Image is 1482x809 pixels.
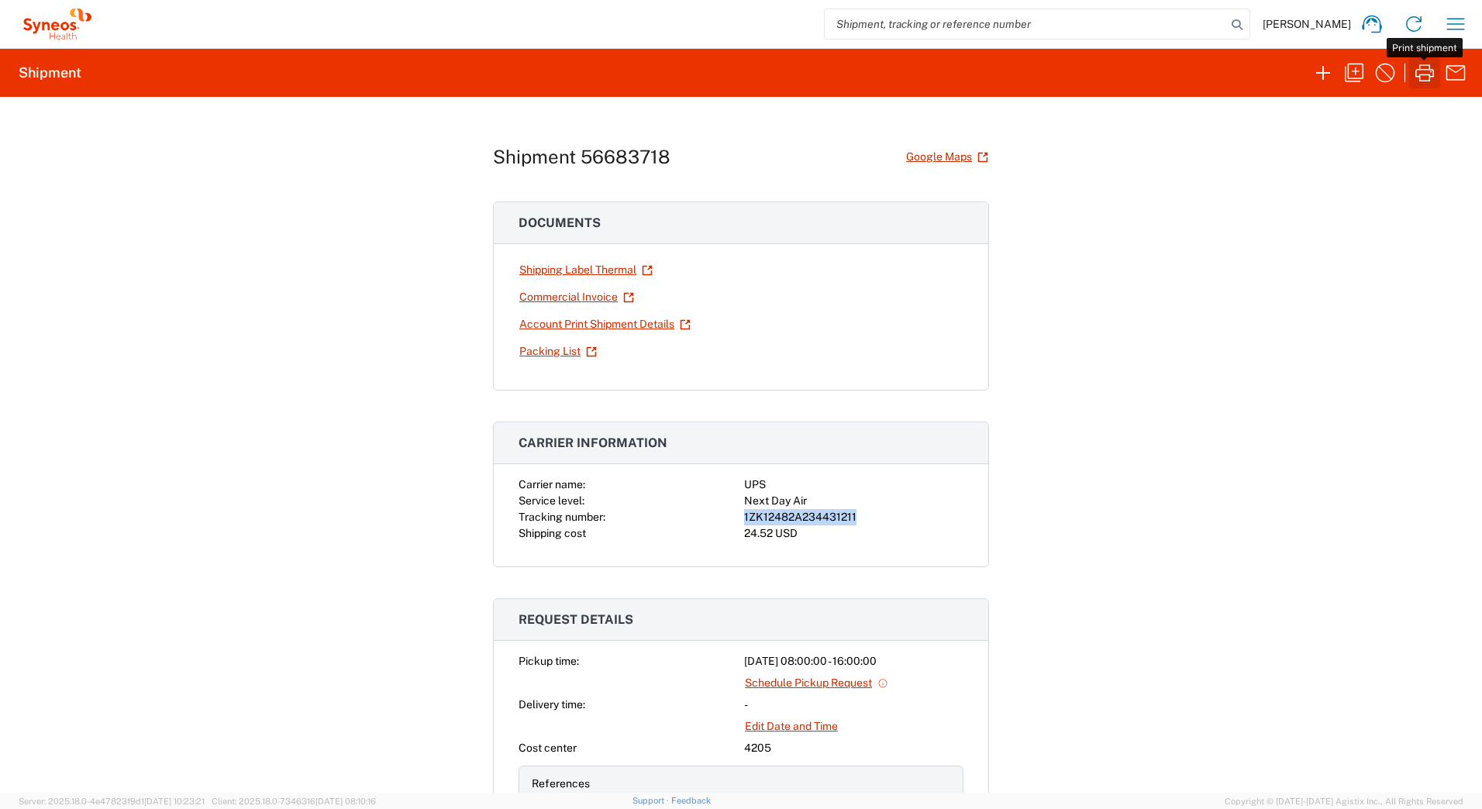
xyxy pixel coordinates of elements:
div: 4205 [744,740,963,756]
span: Request details [519,612,633,627]
span: Carrier name: [519,478,585,491]
span: Carrier information [519,435,667,450]
span: [PERSON_NAME] [1263,17,1351,31]
span: Documents [519,215,601,230]
span: [DATE] 10:23:21 [144,797,205,806]
div: 1ZK12482A234431211 [744,509,963,525]
a: Packing List [519,338,598,365]
span: [DATE] 08:10:16 [315,797,376,806]
div: - [744,697,963,713]
span: Cost center [519,742,577,754]
a: Feedback [671,796,711,805]
a: Account Print Shipment Details [519,311,691,338]
span: Service level: [519,494,584,507]
a: Commercial Invoice [519,284,635,311]
input: Shipment, tracking or reference number [825,9,1226,39]
span: Pickup time: [519,655,579,667]
span: Client: 2025.18.0-7346316 [212,797,376,806]
div: [DATE] 08:00:00 - 16:00:00 [744,653,963,670]
div: Next Day Air [744,493,963,509]
span: Tracking number: [519,511,605,523]
span: Shipping cost [519,527,586,539]
h1: Shipment 56683718 [493,146,670,168]
span: Copyright © [DATE]-[DATE] Agistix Inc., All Rights Reserved [1225,794,1463,808]
span: References [532,777,590,790]
span: Delivery time: [519,698,585,711]
a: Edit Date and Time [744,713,839,740]
div: 7230 [744,792,950,808]
a: Google Maps [905,143,989,170]
div: 24.52 USD [744,525,963,542]
span: Server: 2025.18.0-4e47823f9d1 [19,797,205,806]
div: UPS [744,477,963,493]
h2: Shipment [19,64,81,82]
div: Project [532,792,738,808]
a: Shipping Label Thermal [519,256,653,284]
a: Support [632,796,671,805]
a: Schedule Pickup Request [744,670,889,697]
